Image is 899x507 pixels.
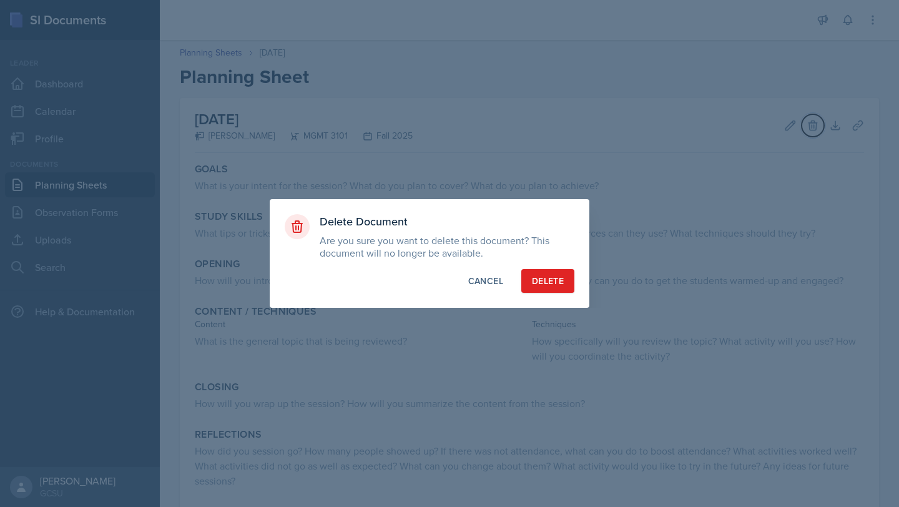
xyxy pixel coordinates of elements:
[320,214,574,229] h3: Delete Document
[320,234,574,259] p: Are you sure you want to delete this document? This document will no longer be available.
[521,269,574,293] button: Delete
[468,275,503,287] div: Cancel
[458,269,514,293] button: Cancel
[532,275,564,287] div: Delete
